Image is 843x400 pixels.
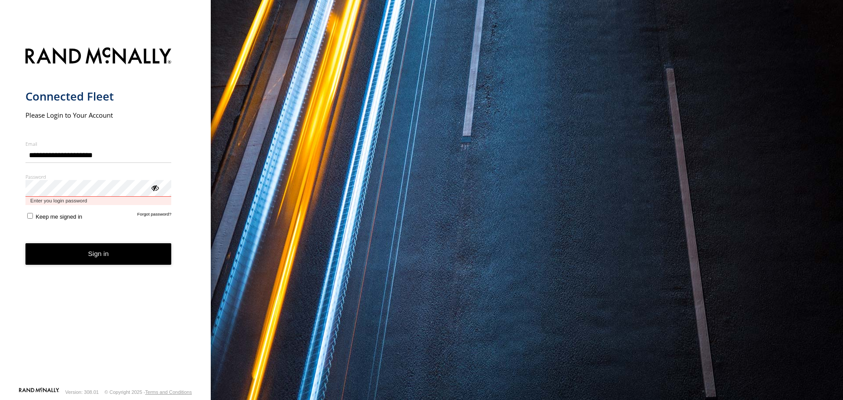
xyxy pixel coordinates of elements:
button: Sign in [25,243,172,265]
h2: Please Login to Your Account [25,111,172,119]
span: Keep me signed in [36,213,82,220]
label: Password [25,173,172,180]
label: Email [25,141,172,147]
a: Terms and Conditions [145,389,192,395]
span: Enter you login password [25,197,172,205]
form: main [25,42,186,387]
a: Forgot password? [137,212,172,220]
div: © Copyright 2025 - [104,389,192,395]
img: Rand McNally [25,46,172,68]
div: ViewPassword [150,183,159,192]
a: Visit our Website [19,388,59,396]
h1: Connected Fleet [25,89,172,104]
input: Keep me signed in [27,213,33,219]
div: Version: 308.01 [65,389,99,395]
